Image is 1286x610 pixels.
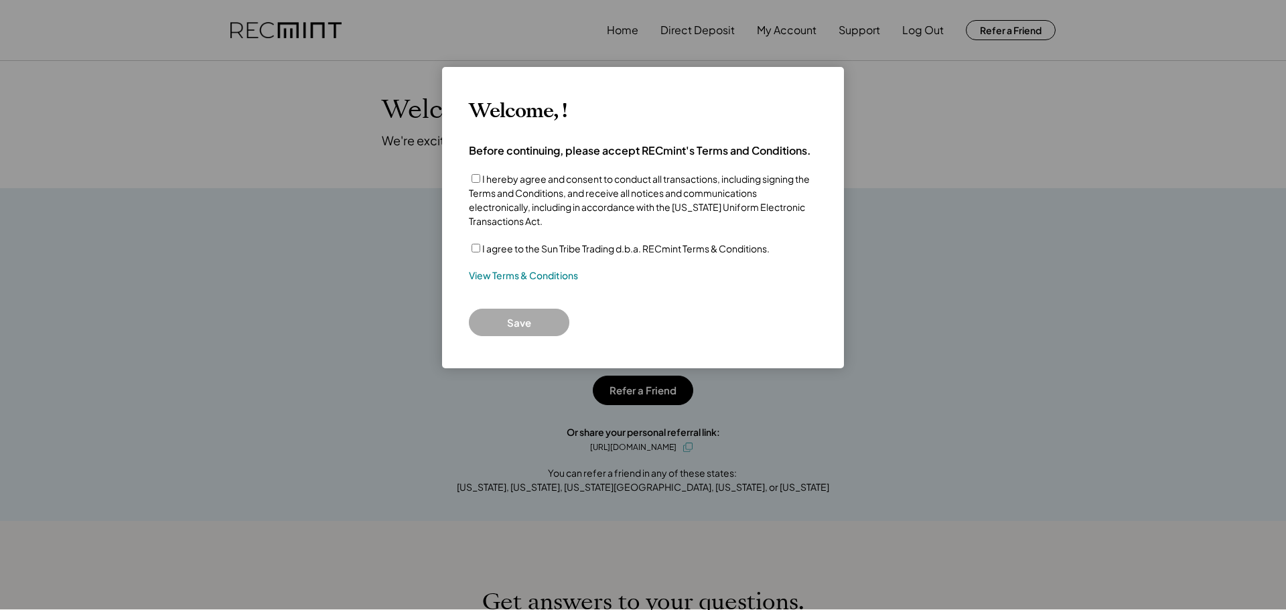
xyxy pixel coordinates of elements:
[469,173,810,227] label: I hereby agree and consent to conduct all transactions, including signing the Terms and Condition...
[469,99,567,123] h3: Welcome, !
[469,269,578,283] a: View Terms & Conditions
[482,242,770,254] label: I agree to the Sun Tribe Trading d.b.a. RECmint Terms & Conditions.
[469,309,569,336] button: Save
[469,143,811,158] h4: Before continuing, please accept RECmint's Terms and Conditions.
